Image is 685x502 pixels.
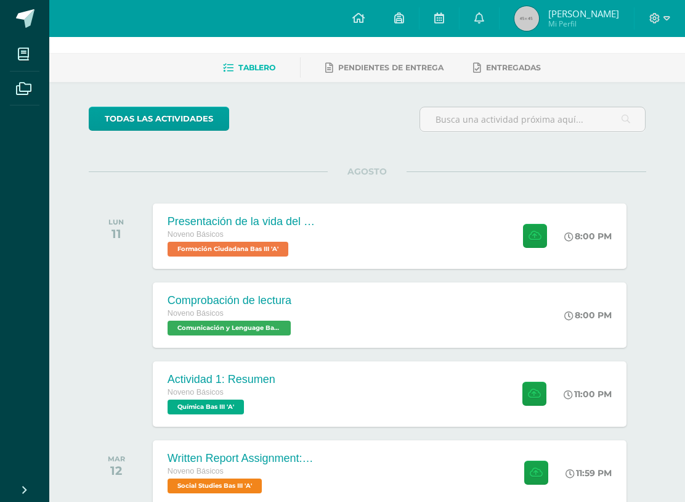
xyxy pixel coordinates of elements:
[108,226,124,241] div: 11
[565,467,612,479] div: 11:59 PM
[89,107,229,131] a: todas las Actividades
[168,373,275,386] div: Actividad 1: Resumen
[486,63,541,72] span: Entregadas
[168,294,294,307] div: Comprobación de lectura
[168,215,315,228] div: Presentación de la vida del General [PERSON_NAME].
[238,63,275,72] span: Tablero
[168,479,262,493] span: Social Studies Bas III 'A'
[514,6,539,31] img: 45x45
[168,230,224,239] span: Noveno Básicos
[564,310,612,321] div: 8:00 PM
[168,452,315,465] div: Written Report Assignment: How Innovation Is Helping Guatemala Grow
[108,455,125,463] div: MAR
[564,231,612,242] div: 8:00 PM
[564,389,612,400] div: 11:00 PM
[338,63,444,72] span: Pendientes de entrega
[223,58,275,78] a: Tablero
[328,166,407,177] span: AGOSTO
[168,400,244,414] span: Química Bas III 'A'
[325,58,444,78] a: Pendientes de entrega
[548,7,619,20] span: [PERSON_NAME]
[168,242,288,257] span: Formación Ciudadana Bas III 'A'
[168,321,291,335] span: Comunicación y Lenguage Bas III 'A'
[473,58,541,78] a: Entregadas
[168,388,224,397] span: Noveno Básicos
[168,467,224,475] span: Noveno Básicos
[108,463,125,478] div: 12
[168,309,224,318] span: Noveno Básicos
[420,107,646,131] input: Busca una actividad próxima aquí...
[108,218,124,226] div: LUN
[548,19,619,29] span: Mi Perfil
